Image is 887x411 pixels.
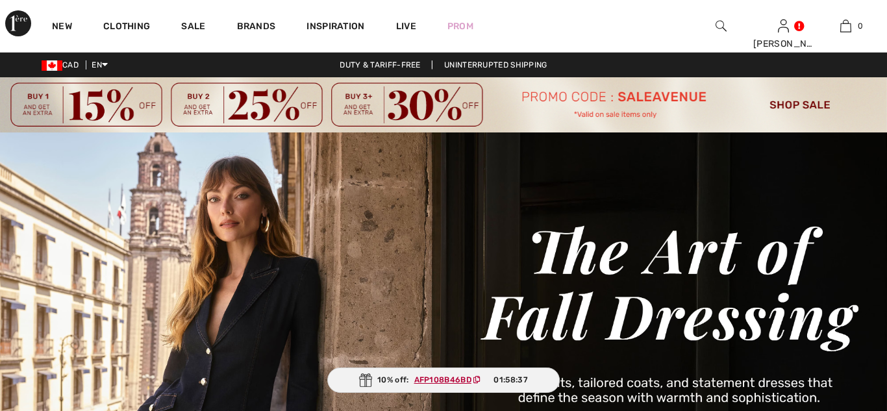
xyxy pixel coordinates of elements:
[840,18,851,34] img: My Bag
[858,20,863,32] span: 0
[306,21,364,34] span: Inspiration
[42,60,62,71] img: Canadian Dollar
[396,19,416,33] a: Live
[103,21,150,34] a: Clothing
[42,60,84,69] span: CAD
[778,19,789,32] a: Sign In
[181,21,205,34] a: Sale
[359,373,372,387] img: Gift.svg
[327,367,560,393] div: 10% off:
[92,60,108,69] span: EN
[778,18,789,34] img: My Info
[447,19,473,33] a: Prom
[414,375,471,384] ins: AFP108B46BD
[815,18,876,34] a: 0
[716,18,727,34] img: search the website
[5,10,31,36] img: 1ère Avenue
[753,37,814,51] div: [PERSON_NAME]
[237,21,276,34] a: Brands
[52,21,72,34] a: New
[493,374,527,386] span: 01:58:37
